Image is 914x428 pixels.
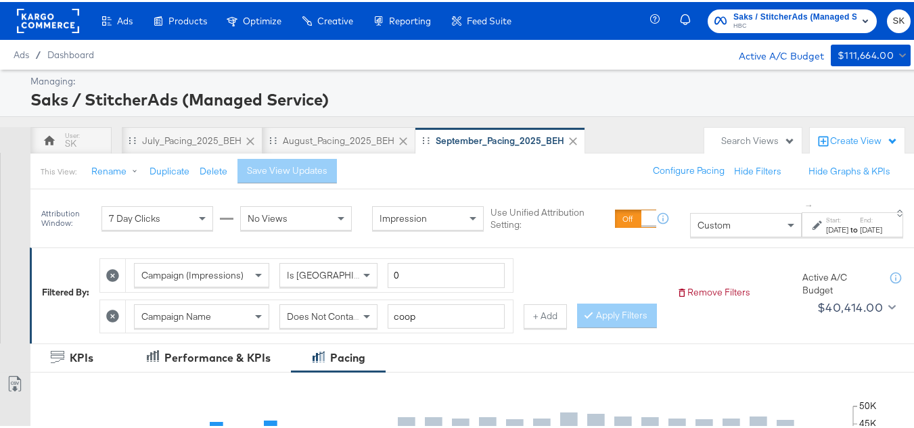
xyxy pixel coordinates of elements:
[887,7,911,31] button: SK
[70,348,93,364] div: KPIs
[41,207,95,226] div: Attribution Window:
[283,133,394,145] div: August_Pacing_2025_BEH
[817,295,883,316] div: $40,414.00
[808,163,890,176] button: Hide Graphs & KPIs
[117,14,133,24] span: Ads
[42,284,89,297] div: Filtered By:
[269,135,277,142] div: Drag to reorder tab
[733,8,856,22] span: Saks / StitcherAds (Managed Service)
[725,43,824,63] div: Active A/C Budget
[848,222,860,233] strong: to
[30,73,907,86] div: Managing:
[141,267,244,279] span: Campaign (Impressions)
[826,222,848,233] div: [DATE]
[142,133,242,145] div: July_Pacing_2025_BEH
[643,157,734,181] button: Configure Pacing
[830,133,898,146] div: Create View
[524,302,567,327] button: + Add
[200,163,227,176] button: Delete
[65,135,76,148] div: SK
[389,14,431,24] span: Reporting
[721,133,795,145] div: Search Views
[826,214,848,222] label: Start:
[467,14,511,24] span: Feed Suite
[168,14,207,24] span: Products
[734,163,781,176] button: Hide Filters
[129,135,136,142] div: Drag to reorder tab
[838,45,894,62] div: $111,664.00
[812,295,898,316] button: $40,414.00
[287,267,390,279] span: Is [GEOGRAPHIC_DATA]
[803,201,816,206] span: ↑
[243,14,281,24] span: Optimize
[380,210,427,222] span: Impression
[109,210,160,222] span: 7 Day Clicks
[733,19,856,30] span: HBC
[859,415,877,427] text: 45K
[248,210,288,222] span: No Views
[677,284,750,297] button: Remove Filters
[29,47,47,58] span: /
[330,348,365,364] div: Pacing
[436,133,564,145] div: September_Pacing_2025_BEH
[141,308,211,320] span: Campaign Name
[30,86,907,109] div: Saks / StitcherAds (Managed Service)
[859,398,877,410] text: 50K
[708,7,877,31] button: Saks / StitcherAds (Managed Service)HBC
[47,47,94,58] a: Dashboard
[150,163,189,176] button: Duplicate
[698,217,731,229] span: Custom
[317,14,353,24] span: Creative
[287,308,361,320] span: Does Not Contain
[422,135,430,142] div: Drag to reorder tab
[490,204,610,229] label: Use Unified Attribution Setting:
[802,269,877,294] div: Active A/C Budget
[82,158,152,182] button: Rename
[860,222,882,233] div: [DATE]
[860,214,882,222] label: End:
[41,164,76,175] div: This View:
[164,348,271,364] div: Performance & KPIs
[831,43,911,64] button: $111,664.00
[892,11,905,27] span: SK
[14,47,29,58] span: Ads
[388,302,505,327] input: Enter a search term
[388,261,505,286] input: Enter a number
